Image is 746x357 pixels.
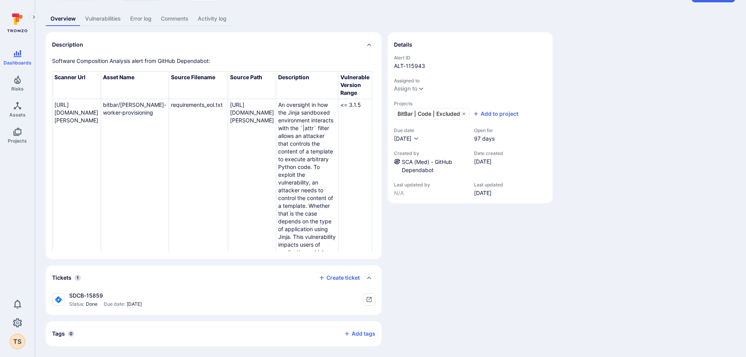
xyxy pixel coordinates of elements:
th: Asset Name [101,71,169,99]
span: [DATE] [394,135,411,142]
span: 1 [75,275,81,281]
span: Alert ID [394,55,546,61]
th: Source Path [228,71,276,99]
span: Assigned to [394,78,546,84]
a: Overview [46,12,80,26]
th: Description [276,71,338,99]
span: [DATE] [474,189,503,197]
section: details card [388,32,553,203]
button: Expand navigation menu [29,12,38,22]
a: Vulnerabilities [80,12,125,26]
a: [URL][DOMAIN_NAME][PERSON_NAME] [54,101,98,124]
div: Collapse [46,265,382,290]
th: Source Filename [169,71,228,99]
section: tickets card [46,265,382,315]
span: BitBar | Code | Excluded [397,110,460,118]
a: Error log [125,12,156,26]
a: Comments [156,12,193,26]
span: Risks [11,86,24,92]
span: ALT-115943 [394,62,546,70]
span: Dashboards [3,60,31,66]
div: Due date field [394,127,466,143]
a: [URL][DOMAIN_NAME][PERSON_NAME] [230,101,274,124]
p: Software Composition Analysis alert from GitHub Dependabot: [52,57,375,65]
span: Open for [474,127,495,133]
button: Add tags [338,327,375,340]
button: [DATE] [394,135,419,143]
span: Due date [394,127,466,133]
button: Assign to [394,85,417,92]
span: Due date: [104,301,125,307]
span: N/A [394,189,466,197]
button: Create ticket [319,274,360,281]
button: Expand dropdown [418,85,424,92]
div: Collapse tags [46,321,382,346]
div: Alert tabs [46,12,735,26]
a: BitBar | Code | Excluded [394,108,470,120]
span: Last updated by [394,182,466,188]
span: Projects [8,138,27,144]
span: 0 [68,331,74,337]
div: SDCB-15859 [69,292,142,300]
h2: Tags [52,330,65,338]
h2: Description [52,41,83,49]
button: TS [10,334,25,349]
button: Add to project [473,110,518,118]
span: Projects [394,101,546,106]
div: Collapse description [46,32,382,57]
span: Status: [69,301,84,307]
h2: Details [394,41,412,49]
h2: Tickets [52,274,71,282]
th: Vulnerable Version Range [338,71,372,99]
span: Date created [474,150,503,156]
span: 97 days [474,135,495,143]
a: SCA (Med) - GitHub Dependabot [402,158,452,173]
span: Assets [9,112,26,118]
span: Last updated [474,182,503,188]
a: Activity log [193,12,231,26]
span: Done [86,301,98,307]
div: Tomasz Stelmach [10,334,25,349]
span: Created by [394,150,466,156]
th: Scanner Url [52,71,101,99]
span: [DATE] [474,158,503,165]
span: [DATE] [127,301,142,307]
i: Expand navigation menu [31,14,37,21]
